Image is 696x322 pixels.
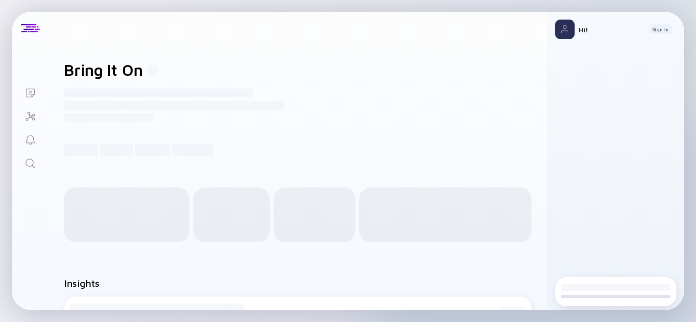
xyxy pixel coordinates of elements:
a: Reminders [12,127,48,151]
a: Investor Map [12,104,48,127]
div: Hi! [579,25,641,34]
h2: Insights [64,277,99,289]
a: Lists [12,80,48,104]
button: Sign In [649,24,673,34]
h1: Bring It On [64,61,143,79]
a: Search [12,151,48,174]
img: Profile Picture [555,20,575,39]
